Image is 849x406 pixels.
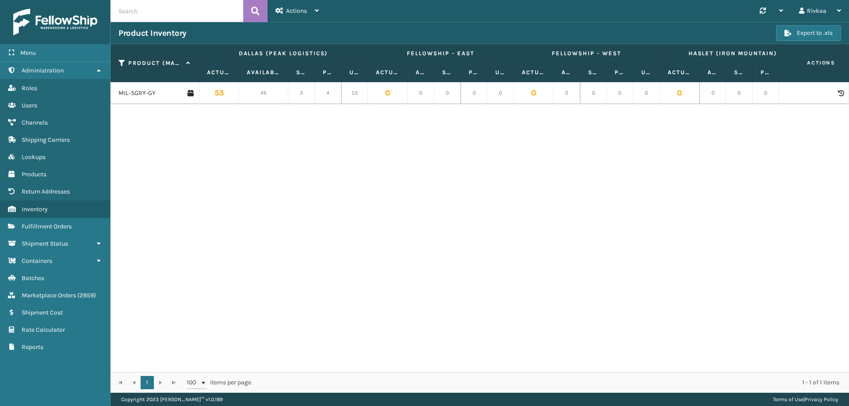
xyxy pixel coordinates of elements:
[22,274,44,282] span: Batches
[22,102,37,109] span: Users
[286,7,307,15] span: Actions
[668,68,691,76] label: Actual Quantity
[141,376,154,389] a: 1
[487,82,514,104] td: 0
[554,82,580,104] td: 0
[660,82,700,104] td: 0
[22,205,48,213] span: Inventory
[20,49,36,57] span: Menu
[776,25,841,41] button: Export to .xls
[349,68,359,76] label: Unallocated
[753,82,779,104] td: 0
[247,68,280,76] label: Available
[773,393,838,406] div: |
[469,68,479,76] label: Pending
[323,68,333,76] label: Pending
[607,82,633,104] td: 0
[22,153,46,161] span: Lookups
[495,68,505,76] label: Unallocated
[77,292,96,299] span: ( 2959 )
[734,68,744,76] label: Safety
[580,82,607,104] td: 0
[805,396,838,402] a: Privacy Policy
[726,82,753,104] td: 0
[522,49,651,57] label: Fellowship - West
[264,378,839,387] div: 1 - 1 of 1 items
[288,82,315,104] td: 3
[779,56,841,70] span: Actions
[22,171,46,178] span: Products
[615,68,625,76] label: Pending
[376,49,505,57] label: Fellowship - East
[562,68,572,76] label: Available
[128,59,182,67] label: Product (MAIN SKU)
[315,82,341,104] td: 4
[22,84,37,92] span: Roles
[838,90,843,96] i: Product Activity
[779,82,806,104] td: 0
[121,393,223,406] p: Copyright 2023 [PERSON_NAME]™ v 1.0.189
[22,136,70,144] span: Shipping Carriers
[22,67,64,74] span: Administration
[668,49,797,57] label: Haslet (Iron Mountain)
[22,188,70,195] span: Return Addresses
[187,376,251,389] span: items per page
[22,119,48,126] span: Channels
[119,89,156,98] a: MIL-SGRY-GY
[700,82,726,104] td: 0
[408,82,434,104] td: 0
[376,68,399,76] label: Actual Quantity
[22,343,43,351] span: Reports
[22,240,68,247] span: Shipment Status
[368,82,408,104] td: 0
[239,82,288,104] td: 46
[461,82,487,104] td: 0
[761,68,771,76] label: Pending
[22,309,63,316] span: Shipment Cost
[641,68,651,76] label: Unallocated
[22,326,65,334] span: Rate Calculator
[207,68,230,76] label: Actual Quantity
[13,9,97,35] img: logo
[514,82,554,104] td: 0
[434,82,461,104] td: 0
[296,68,306,76] label: Safety
[773,396,803,402] a: Terms of Use
[522,68,545,76] label: Actual Quantity
[199,82,239,104] td: 53
[22,257,52,265] span: Containers
[207,49,359,57] label: Dallas (Peak Logistics)
[442,68,452,76] label: Safety
[416,68,426,76] label: Available
[187,378,200,387] span: 100
[22,292,76,299] span: Marketplace Orders
[119,28,187,38] h3: Product Inventory
[633,82,660,104] td: 0
[341,82,368,104] td: 53
[22,223,72,230] span: Fulfillment Orders
[588,68,598,76] label: Safety
[707,68,718,76] label: Available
